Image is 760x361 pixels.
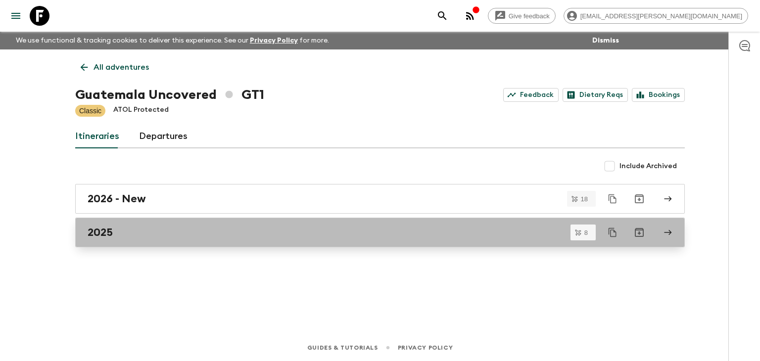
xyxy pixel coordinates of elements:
[250,37,298,44] a: Privacy Policy
[75,218,685,247] a: 2025
[619,161,677,171] span: Include Archived
[590,34,621,47] button: Dismiss
[604,224,621,241] button: Duplicate
[398,342,453,353] a: Privacy Policy
[75,57,154,77] a: All adventures
[139,125,188,148] a: Departures
[629,189,649,209] button: Archive
[113,105,169,117] p: ATOL Protected
[94,61,149,73] p: All adventures
[6,6,26,26] button: menu
[75,125,119,148] a: Itineraries
[563,88,628,102] a: Dietary Reqs
[75,85,264,105] h1: Guatemala Uncovered GT1
[629,223,649,242] button: Archive
[75,184,685,214] a: 2026 - New
[632,88,685,102] a: Bookings
[432,6,452,26] button: search adventures
[503,12,555,20] span: Give feedback
[79,106,101,116] p: Classic
[88,192,146,205] h2: 2026 - New
[564,8,748,24] div: [EMAIL_ADDRESS][PERSON_NAME][DOMAIN_NAME]
[575,196,594,202] span: 18
[575,12,748,20] span: [EMAIL_ADDRESS][PERSON_NAME][DOMAIN_NAME]
[88,226,113,239] h2: 2025
[503,88,559,102] a: Feedback
[578,229,594,236] span: 8
[307,342,378,353] a: Guides & Tutorials
[12,32,333,49] p: We use functional & tracking cookies to deliver this experience. See our for more.
[488,8,556,24] a: Give feedback
[604,190,621,208] button: Duplicate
